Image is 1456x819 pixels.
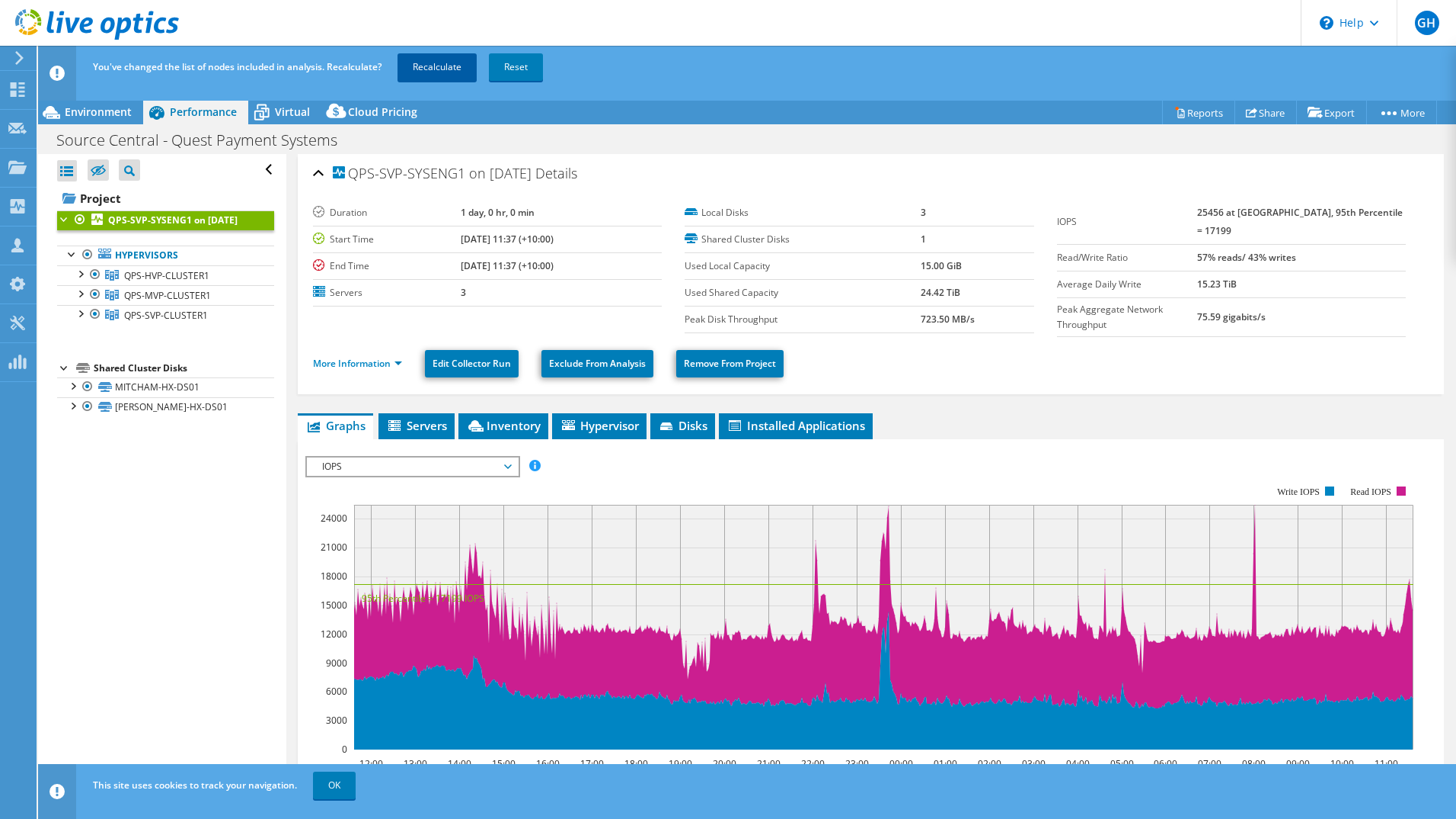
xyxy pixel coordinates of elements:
text: 11:00 [1374,757,1397,770]
text: 20:00 [712,757,736,770]
a: QPS-SVP-CLUSTER1 [57,305,274,325]
label: Local Disks [685,205,921,220]
text: 07:00 [1197,757,1221,770]
text: 19:00 [668,757,691,770]
a: Export [1296,101,1367,124]
text: Read IOPS [1350,487,1391,497]
a: QPS-HVP-CLUSTER1 [57,265,274,285]
text: 3000 [326,714,347,727]
b: 24.42 TiB [921,286,960,299]
text: 17:00 [580,757,603,770]
span: GH [1415,11,1439,35]
span: Hypervisor [560,418,639,433]
span: You've changed the list of nodes included in analysis. Recalculate? [93,60,382,73]
text: 14:00 [447,757,471,770]
a: More [1366,101,1437,124]
label: Shared Cluster Disks [685,232,921,247]
text: 10:00 [1330,757,1353,770]
a: [PERSON_NAME]-HX-DS01 [57,397,274,417]
span: Disks [658,418,707,433]
a: QPS-SVP-SYSENG1 on [DATE] [57,210,274,230]
text: 15000 [321,599,347,612]
span: Details [535,164,577,182]
text: 05:00 [1110,757,1133,770]
span: Servers [386,418,447,433]
label: Duration [313,205,461,220]
span: Virtual [275,104,310,119]
span: QPS-HVP-CLUSTER1 [124,269,209,282]
label: Used Local Capacity [685,259,921,274]
text: 04:00 [1065,757,1089,770]
text: 12:00 [359,757,382,770]
b: 25456 at [GEOGRAPHIC_DATA], 95th Percentile = 17199 [1197,206,1403,237]
span: Environment [65,104,132,119]
span: Graphs [305,418,366,433]
text: 9000 [326,657,347,670]
label: IOPS [1057,214,1197,230]
text: Write IOPS [1277,487,1320,497]
b: 723.50 MB/s [921,313,975,326]
b: 1 [921,233,926,246]
label: Peak Aggregate Network Throughput [1057,302,1197,332]
b: 3 [461,286,466,299]
label: Average Daily Write [1057,277,1197,292]
span: QPS-SVP-CLUSTER1 [124,309,208,322]
text: 23:00 [845,757,868,770]
div: Shared Cluster Disks [94,359,274,377]
a: Remove From Project [676,350,784,377]
text: 95th Percentile = 17199 IOPS [362,592,484,605]
text: 6000 [326,685,347,698]
a: Project [57,186,274,210]
text: 08:00 [1241,757,1265,770]
b: 3 [921,206,926,219]
span: Cloud Pricing [348,104,417,119]
label: End Time [313,259,461,274]
a: Exclude From Analysis [541,350,653,377]
text: 12000 [321,628,347,641]
span: Performance [170,104,237,119]
span: Installed Applications [726,418,865,433]
text: 06:00 [1153,757,1177,770]
text: 13:00 [403,757,426,770]
text: 15:00 [491,757,515,770]
span: This site uses cookies to track your navigation. [93,779,297,792]
a: Hypervisors [57,246,274,265]
text: 01:00 [933,757,956,770]
text: 18000 [321,570,347,583]
b: 75.59 gigabits/s [1197,310,1266,323]
text: 02:00 [977,757,1001,770]
label: Read/Write Ratio [1057,250,1197,265]
text: 0 [342,743,347,756]
text: 16:00 [535,757,559,770]
b: [DATE] 11:37 (+10:00) [461,259,554,272]
svg: \n [1320,16,1333,30]
b: 57% reads/ 43% writes [1197,251,1296,264]
label: Used Shared Capacity [685,285,921,300]
text: 18:00 [624,757,647,770]
a: Share [1234,101,1297,124]
h1: Source Central - Quest Payment Systems [49,132,361,149]
span: QPS-MVP-CLUSTER1 [124,289,211,302]
span: IOPS [315,458,510,476]
a: OK [313,772,356,799]
a: Reset [489,53,543,81]
a: MITCHAM-HX-DS01 [57,377,274,397]
text: 22:00 [800,757,824,770]
text: 21000 [321,541,347,554]
a: Reports [1162,101,1235,124]
text: 00:00 [889,757,912,770]
b: 1 day, 0 hr, 0 min [461,206,535,219]
span: QPS-SVP-SYSENG1 on [DATE] [333,166,532,181]
label: Peak Disk Throughput [685,312,921,327]
text: 09:00 [1285,757,1309,770]
span: Inventory [466,418,541,433]
a: More Information [313,357,402,370]
a: QPS-MVP-CLUSTER1 [57,285,274,305]
text: 24000 [321,512,347,525]
b: 15.23 TiB [1197,278,1237,291]
label: Servers [313,285,461,300]
text: 21:00 [756,757,780,770]
label: Start Time [313,232,461,247]
a: Recalculate [398,53,477,81]
b: QPS-SVP-SYSENG1 on [DATE] [108,214,238,226]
